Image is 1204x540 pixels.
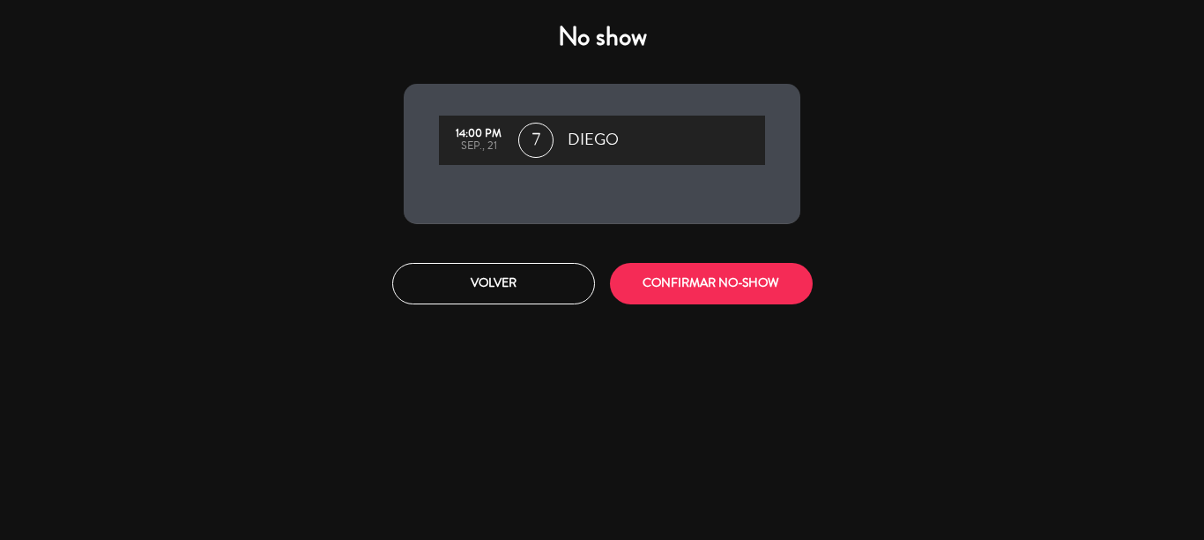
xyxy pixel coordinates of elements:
[610,263,813,304] button: CONFIRMAR NO-SHOW
[404,21,800,53] h4: No show
[392,263,595,304] button: Volver
[568,127,619,154] span: DIEGO
[518,123,554,158] span: 7
[448,140,509,153] div: sep., 21
[448,128,509,140] div: 14:00 PM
